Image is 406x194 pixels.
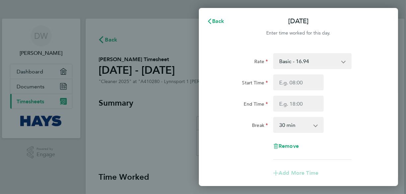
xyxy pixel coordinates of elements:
[273,96,324,112] input: E.g. 18:00
[244,101,268,109] label: End Time
[212,18,224,24] span: Back
[279,143,299,149] span: Remove
[288,17,309,26] p: [DATE]
[252,122,268,130] label: Break
[200,15,231,28] button: Back
[242,80,268,88] label: Start Time
[199,29,398,37] div: Enter time worked for this day.
[254,58,268,66] label: Rate
[273,74,324,90] input: E.g. 08:00
[273,144,299,149] button: Remove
